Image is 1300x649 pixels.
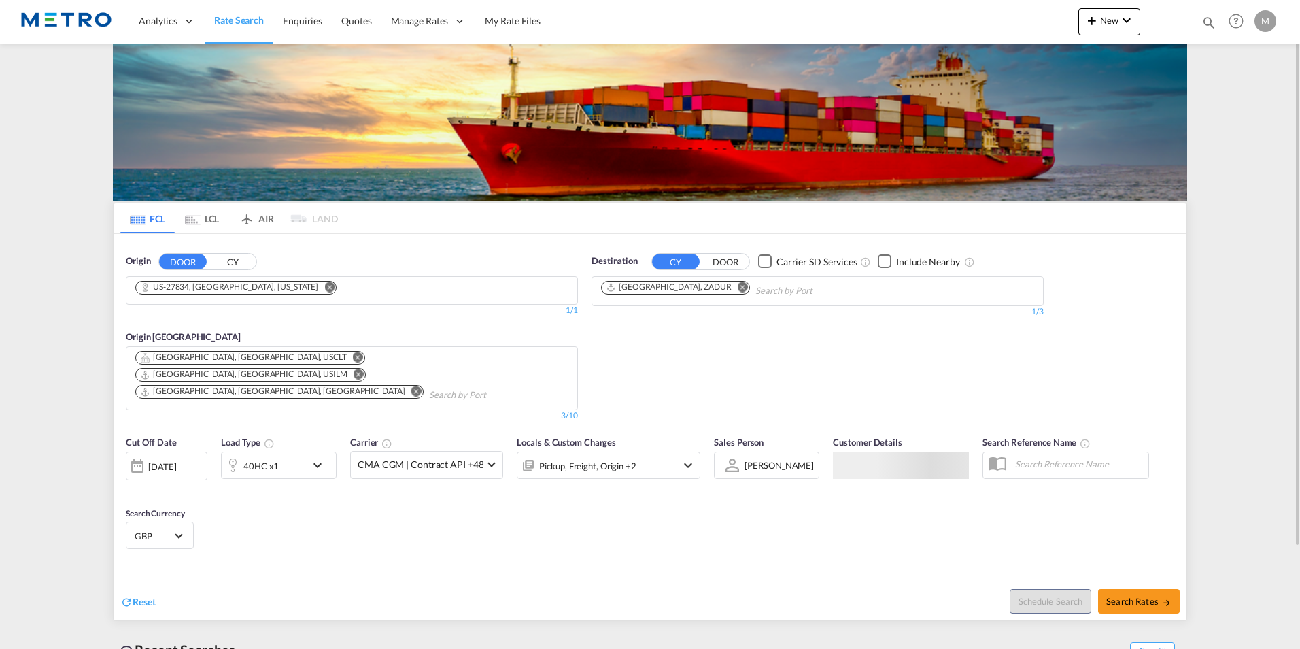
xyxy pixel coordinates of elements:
[1201,15,1216,30] md-icon: icon-magnify
[358,458,483,471] span: CMA CGM | Contract API +48
[239,211,255,221] md-icon: icon-airplane
[485,15,541,27] span: My Rate Files
[1162,598,1171,608] md-icon: icon-arrow-right
[517,452,700,479] div: Pickup Freight Origin Destination Factory Stuffingicon-chevron-down
[1225,10,1248,33] span: Help
[120,203,175,233] md-tab-item: FCL
[221,452,337,479] div: 40HC x1icon-chevron-down
[1254,10,1276,32] div: M
[120,595,156,610] div: icon-refreshReset
[140,352,349,363] div: Press delete to remove this chip.
[1080,438,1091,449] md-icon: Your search will be saved by the below given name
[702,254,749,269] button: DOOR
[229,203,284,233] md-tab-item: AIR
[126,508,185,518] span: Search Currency
[1010,589,1091,614] button: Note: By default Schedule search will only considerorigin ports, destination ports and cut off da...
[133,277,347,301] md-chips-wrap: Chips container. Use arrow keys to select chips.
[133,347,570,406] md-chips-wrap: Chips container. Use arrow keys to select chips.
[1225,10,1254,34] div: Help
[140,282,321,293] div: Press delete to remove this chip.
[860,256,871,267] md-icon: Unchecked: Search for CY (Container Yard) services for all selected carriers.Checked : Search for...
[140,386,405,397] div: Norfolk, VA, USORF
[140,282,318,293] div: US-27834, Greenville, North Carolina
[982,437,1091,448] span: Search Reference Name
[896,255,960,269] div: Include Nearby
[964,256,975,267] md-icon: Unchecked: Ignores neighbouring ports when fetching rates.Checked : Includes neighbouring ports w...
[140,369,350,380] div: Press delete to remove this chip.
[264,438,275,449] md-icon: icon-information-outline
[140,352,347,363] div: Charlotte, NC, USCLT
[283,15,322,27] span: Enquiries
[729,282,749,295] button: Remove
[209,254,256,269] button: CY
[315,282,336,295] button: Remove
[126,478,136,497] md-datepicker: Select
[20,6,112,37] img: 25181f208a6c11efa6aa1bf80d4cef53.png
[592,306,1044,318] div: 1/3
[599,277,890,302] md-chips-wrap: Chips container. Use arrow keys to select chips.
[1201,15,1216,35] div: icon-magnify
[1106,596,1171,607] span: Search Rates
[1084,15,1135,26] span: New
[350,437,392,448] span: Carrier
[344,352,364,365] button: Remove
[221,437,275,448] span: Load Type
[745,460,814,471] div: [PERSON_NAME]
[652,254,700,269] button: CY
[391,14,449,28] span: Manage Rates
[113,44,1187,201] img: LCL+%26+FCL+BACKGROUND.png
[140,386,408,397] div: Press delete to remove this chip.
[1118,12,1135,29] md-icon: icon-chevron-down
[126,305,578,316] div: 1/1
[214,14,264,26] span: Rate Search
[159,254,207,269] button: DOOR
[1084,12,1100,29] md-icon: icon-plus 400-fg
[133,596,156,608] span: Reset
[606,282,732,293] div: Durban, ZADUR
[133,526,186,546] md-select: Select Currency: £ GBPUnited Kingdom Pound
[758,254,857,269] md-checkbox: Checkbox No Ink
[539,456,636,476] div: Pickup Freight Origin Destination Factory Stuffing
[1098,589,1180,614] button: Search Ratesicon-arrow-right
[429,384,558,406] input: Search by Port
[341,15,371,27] span: Quotes
[714,437,764,448] span: Sales Person
[309,457,332,473] md-icon: icon-chevron-down
[114,234,1186,621] div: OriginDOOR CY Chips container. Use arrow keys to select chips.1/1Origin [GEOGRAPHIC_DATA] Chips c...
[126,452,207,480] div: [DATE]
[833,437,902,448] span: Customer Details
[126,254,150,268] span: Origin
[517,437,616,448] span: Locals & Custom Charges
[120,203,338,233] md-pagination-wrapper: Use the left and right arrow keys to navigate between tabs
[126,437,177,448] span: Cut Off Date
[592,254,638,268] span: Destination
[561,410,578,422] div: 3/10
[1078,8,1140,35] button: icon-plus 400-fgNewicon-chevron-down
[878,254,960,269] md-checkbox: Checkbox No Ink
[606,282,734,293] div: Press delete to remove this chip.
[126,331,241,342] span: Origin [GEOGRAPHIC_DATA]
[139,14,177,28] span: Analytics
[135,530,173,542] span: GBP
[403,386,423,399] button: Remove
[140,369,347,380] div: Wilmington, NC, USILM
[120,596,133,608] md-icon: icon-refresh
[1008,454,1148,474] input: Search Reference Name
[381,438,392,449] md-icon: The selected Trucker/Carrierwill be displayed in the rate results If the rates are from another f...
[175,203,229,233] md-tab-item: LCL
[755,280,885,302] input: Chips input.
[148,461,176,473] div: [DATE]
[776,255,857,269] div: Carrier SD Services
[345,369,365,382] button: Remove
[743,455,815,475] md-select: Sales Person: Marcel Thomas
[243,456,279,476] div: 40HC x1
[680,457,696,473] md-icon: icon-chevron-down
